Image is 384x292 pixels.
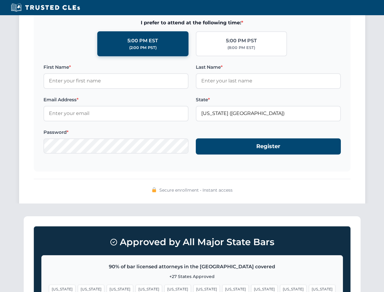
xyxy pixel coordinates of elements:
[159,187,233,193] span: Secure enrollment • Instant access
[196,64,341,71] label: Last Name
[43,64,189,71] label: First Name
[43,19,341,27] span: I prefer to attend at the following time:
[43,73,189,89] input: Enter your first name
[196,138,341,155] button: Register
[196,96,341,103] label: State
[43,129,189,136] label: Password
[49,273,335,280] p: +27 States Approved
[41,234,343,250] h3: Approved by All Major State Bars
[9,3,82,12] img: Trusted CLEs
[152,187,157,192] img: 🔒
[49,263,335,271] p: 90% of bar licensed attorneys in the [GEOGRAPHIC_DATA] covered
[227,45,255,51] div: (8:00 PM EST)
[127,37,158,45] div: 5:00 PM EST
[196,106,341,121] input: Florida (FL)
[43,96,189,103] label: Email Address
[43,106,189,121] input: Enter your email
[129,45,157,51] div: (2:00 PM PST)
[226,37,257,45] div: 5:00 PM PST
[196,73,341,89] input: Enter your last name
